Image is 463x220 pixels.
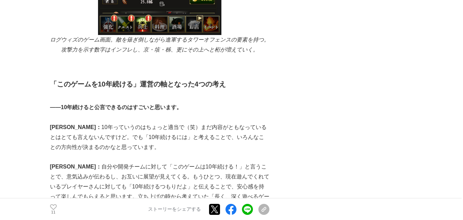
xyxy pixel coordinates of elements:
strong: ――10年続けると公言できるのはすごいと思います。 [50,104,182,110]
p: 自分や開発チームに対して「このゲームは10年続ける！」と言うことで、意気込みが伝わるし、お互いに展望が見えてくる。もうひとつ、現在遊んでくれているプレイヤーさんに対しても「10年続けるつもりだよ... [50,162,269,211]
em: ログウィズのゲーム画面。敵を薙ぎ倒しながら進軍するタワーオフェンスの要素を持つ。 攻撃力を示す数字はインフレし、京・垓・秭、更にその上へと桁が増えていく。 [50,37,271,53]
strong: [PERSON_NAME]： [50,124,101,130]
strong: [PERSON_NAME]： [50,164,101,170]
p: ストーリーをシェアする [148,206,201,212]
p: 11 [50,211,57,214]
h2: 「このゲームを10年続ける」運営の軸となった4つの考え [50,79,269,90]
p: 10年っていうのはちょっと適当で（笑）まだ内容がともなっているとはとても言えないんですけど。でも「10年続けるには」と考えることで、いろんなことの方向性が決まるのかなと思っています。 [50,123,269,152]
